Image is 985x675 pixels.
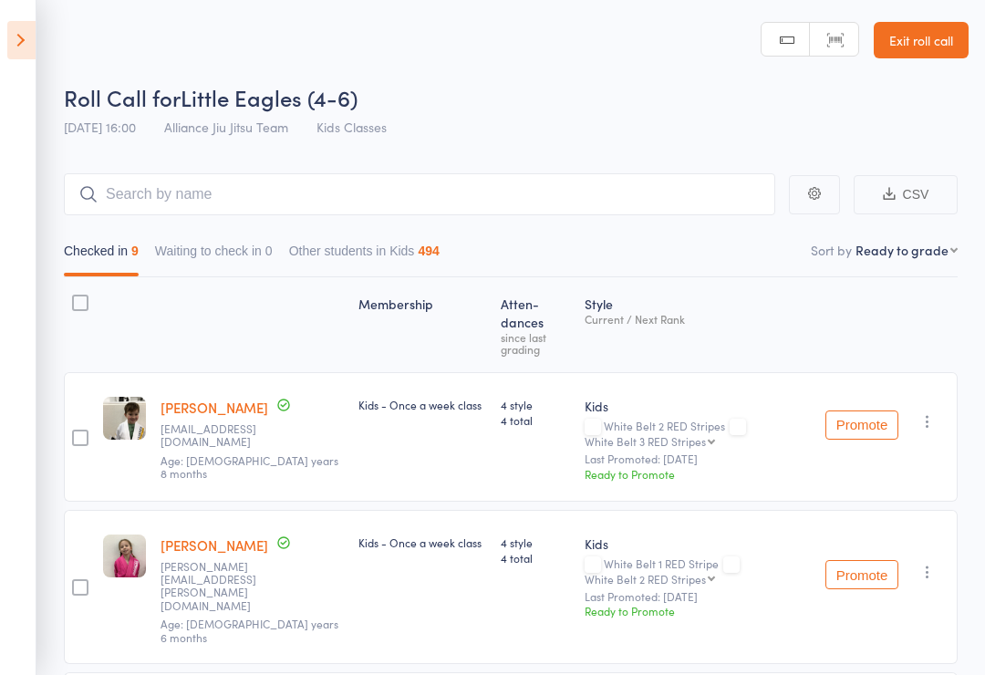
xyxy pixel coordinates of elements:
button: Other students in Kids494 [289,234,440,276]
div: 9 [131,244,139,258]
button: Waiting to check in0 [155,234,273,276]
a: [PERSON_NAME] [161,398,268,417]
span: 4 total [501,550,570,566]
div: Kids - Once a week class [358,397,486,412]
span: Age: [DEMOGRAPHIC_DATA] years 8 months [161,452,338,481]
div: White Belt 2 RED Stripes [585,573,706,585]
div: 494 [418,244,439,258]
div: Ready to Promote [585,603,811,618]
div: Kids - Once a week class [358,535,486,550]
div: Ready to Promote [585,466,811,482]
span: Alliance Jiu Jitsu Team [164,118,288,136]
span: [DATE] 16:00 [64,118,136,136]
div: 0 [265,244,273,258]
button: Checked in9 [64,234,139,276]
span: 4 total [501,412,570,428]
div: Atten­dances [493,286,577,364]
small: scott.allen@nallawilli.com [161,560,279,613]
div: Kids [585,535,811,553]
span: 4 style [501,535,570,550]
div: Style [577,286,818,364]
button: CSV [854,175,958,214]
span: Little Eagles (4-6) [181,82,358,112]
div: Kids [585,397,811,415]
span: Kids Classes [316,118,387,136]
button: Promote [825,560,898,589]
label: Sort by [811,241,852,259]
img: image1724046732.png [103,397,146,440]
small: Last Promoted: [DATE] [585,590,811,603]
div: White Belt 3 RED Stripes [585,435,706,447]
small: catrutt@gmail.com [161,422,279,449]
span: Age: [DEMOGRAPHIC_DATA] years 6 months [161,616,338,644]
div: since last grading [501,331,570,355]
span: Roll Call for [64,82,181,112]
div: Membership [351,286,493,364]
div: Current / Next Rank [585,313,811,325]
input: Search by name [64,173,775,215]
button: Promote [825,410,898,440]
span: 4 style [501,397,570,412]
div: White Belt 2 RED Stripes [585,420,811,447]
div: Ready to grade [855,241,949,259]
small: Last Promoted: [DATE] [585,452,811,465]
a: Exit roll call [874,22,969,58]
a: [PERSON_NAME] [161,535,268,555]
div: White Belt 1 RED Stripe [585,557,811,585]
img: image1726209783.png [103,535,146,577]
